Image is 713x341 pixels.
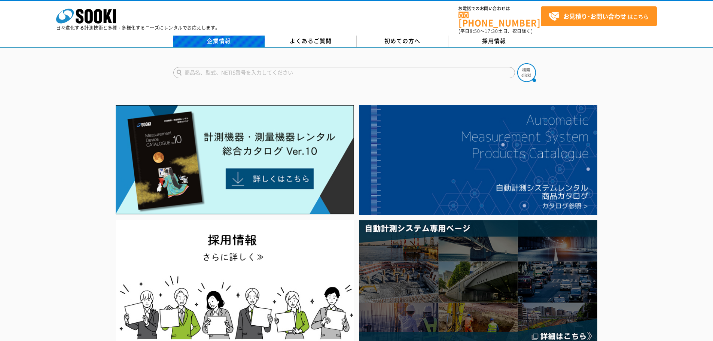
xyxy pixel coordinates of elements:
[548,11,649,22] span: はこちら
[470,28,480,34] span: 8:50
[458,12,541,27] a: [PHONE_NUMBER]
[458,6,541,11] span: お電話でのお問い合わせは
[448,36,540,47] a: 採用情報
[357,36,448,47] a: 初めての方へ
[116,105,354,214] img: Catalog Ver10
[359,105,597,215] img: 自動計測システムカタログ
[458,28,533,34] span: (平日 ～ 土日、祝日除く)
[485,28,498,34] span: 17:30
[265,36,357,47] a: よくあるご質問
[563,12,626,21] strong: お見積り･お問い合わせ
[173,67,515,78] input: 商品名、型式、NETIS番号を入力してください
[56,25,220,30] p: 日々進化する計測技術と多種・多様化するニーズにレンタルでお応えします。
[517,63,536,82] img: btn_search.png
[541,6,657,26] a: お見積り･お問い合わせはこちら
[384,37,420,45] span: 初めての方へ
[173,36,265,47] a: 企業情報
